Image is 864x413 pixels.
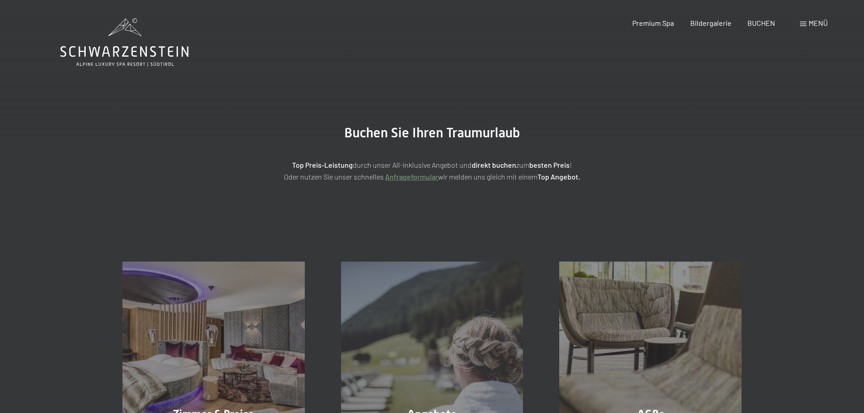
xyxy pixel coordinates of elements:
[809,19,828,27] span: Menü
[529,160,570,169] strong: besten Preis
[632,19,674,27] a: Premium Spa
[344,125,520,141] span: Buchen Sie Ihren Traumurlaub
[472,160,516,169] strong: direkt buchen
[690,19,732,27] a: Bildergalerie
[747,19,775,27] a: BUCHEN
[205,159,659,182] p: durch unser All-inklusive Angebot und zum ! Oder nutzen Sie unser schnelles wir melden uns gleich...
[292,160,353,169] strong: Top Preis-Leistung
[537,172,580,181] strong: Top Angebot.
[385,172,438,181] a: Anfrageformular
